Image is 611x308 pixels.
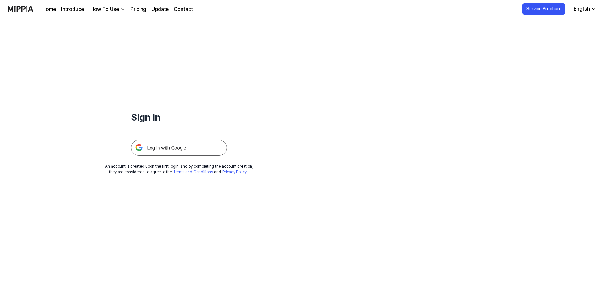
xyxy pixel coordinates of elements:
[42,5,56,13] a: Home
[120,7,125,12] img: down
[572,5,591,13] div: English
[174,5,193,13] a: Contact
[61,5,84,13] a: Introduce
[89,5,120,13] div: How To Use
[130,5,146,13] a: Pricing
[173,170,213,174] a: Terms and Conditions
[151,5,169,13] a: Update
[131,140,227,156] img: 구글 로그인 버튼
[568,3,600,15] button: English
[105,163,253,175] div: An account is created upon the first login, and by completing the account creation, they are cons...
[522,3,565,15] button: Service Brochure
[222,170,247,174] a: Privacy Policy
[89,5,125,13] button: How To Use
[131,110,227,124] h1: Sign in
